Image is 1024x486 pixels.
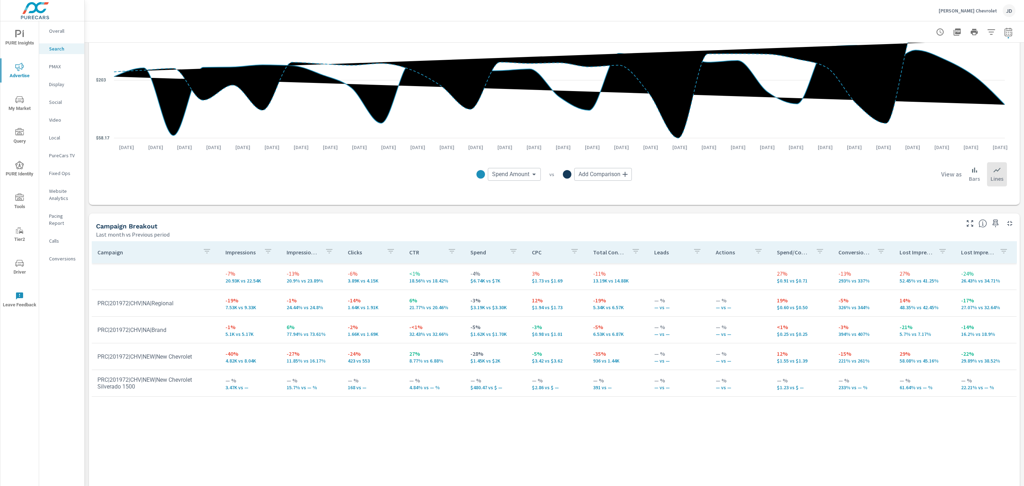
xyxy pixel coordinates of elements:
p: -15% [838,349,888,358]
p: 326% vs 344% [838,305,888,310]
div: Social [39,97,84,107]
p: 52.45% vs 41.25% [900,278,949,284]
p: Leads [654,249,687,256]
p: — % [593,376,643,385]
p: 5,104 vs 5,172 [225,331,275,337]
p: — % [900,376,949,385]
p: [DATE] [697,144,721,151]
p: $0.98 vs $1.01 [532,331,582,337]
p: -5% [838,296,888,305]
span: Advertise [2,63,37,80]
td: PRC|201972|CHV|NEW|New Chevrolet [92,348,220,366]
p: Actions [716,249,748,256]
p: — vs — [716,331,766,337]
p: — % [287,376,336,385]
p: Clicks [348,249,380,256]
p: $3.42 vs $3.62 [532,358,582,364]
p: 394% vs 407% [838,331,888,337]
p: Overall [49,27,79,35]
button: Make Fullscreen [964,218,976,229]
p: 6,526 vs 6,870 [593,331,643,337]
div: JD [1003,4,1015,17]
td: PRC|201972|CHV|NEW|New Chevrolet Silverado 1500 [92,371,220,396]
td: PRC|201972|CHV|NA|Brand [92,321,220,339]
p: — vs — [654,358,704,364]
p: 293% vs 337% [838,278,888,284]
p: Spend [470,249,503,256]
p: 168 vs — [348,385,398,390]
div: Video [39,115,84,125]
p: — vs — [654,385,704,390]
span: This is a summary of Search performance results by campaign. Each column can be sorted. [978,219,987,228]
p: — % [716,349,766,358]
p: — vs — [654,305,704,310]
p: CPC [532,249,565,256]
p: $1.23 vs $ — [777,385,827,390]
p: 27.07% vs 32.64% [961,305,1011,310]
p: — % [654,349,704,358]
p: 11.85% vs 16.17% [287,358,336,364]
p: [DATE] [900,144,925,151]
p: -2% [348,323,398,331]
p: 13,191 vs 14,880 [593,278,643,284]
span: Tools [2,194,37,211]
p: -28% [470,349,520,358]
p: -13% [287,269,336,278]
p: 19% [777,296,827,305]
div: Fixed Ops [39,168,84,179]
p: -22% [961,349,1011,358]
p: — % [470,376,520,385]
p: $1.55 vs $1.39 [777,358,827,364]
p: -5% [470,323,520,331]
p: 12% [532,296,582,305]
p: 27% [900,269,949,278]
text: $203 [96,78,106,83]
p: 3,472 vs — [225,385,275,390]
p: Lost Impression Share Budget [961,249,994,256]
span: Leave Feedback [2,292,37,309]
p: -11% [593,269,643,278]
p: [DATE] [318,144,343,151]
p: <1% [409,269,459,278]
p: Impression Share [287,249,319,256]
p: -1% [225,323,275,331]
div: Calls [39,236,84,246]
p: -40% [225,349,275,358]
p: -24% [961,269,1011,278]
p: Impressions [225,249,258,256]
p: — % [654,296,704,305]
p: Search [49,45,79,52]
p: 77.94% vs 73.61% [287,331,336,337]
p: $0.91 vs $0.71 [777,278,827,284]
p: 29% [900,349,949,358]
p: 14% [900,296,949,305]
p: CTR [409,249,442,256]
button: Print Report [967,25,981,39]
p: -19% [225,296,275,305]
p: 26.43% vs 34.71% [961,278,1011,284]
p: [DATE] [347,144,372,151]
p: [DATE] [260,144,284,151]
p: — % [225,376,275,385]
p: PureCars TV [49,152,79,159]
span: Tier2 [2,226,37,244]
p: 3,886 vs 4,150 [348,278,398,284]
div: nav menu [0,21,39,316]
p: 20,933 vs 22,535 [225,278,275,284]
p: [DATE] [959,144,983,151]
p: -3% [532,323,582,331]
p: -19% [593,296,643,305]
p: 391 vs — [593,385,643,390]
p: $2.86 vs $ — [532,385,582,390]
p: Lost Impression Share Rank [900,249,932,256]
text: $58.17 [96,136,110,141]
p: [DATE] [842,144,867,151]
p: Campaign [97,249,197,256]
div: Website Analytics [39,186,84,204]
p: — vs — [716,305,766,310]
p: 4.84% vs — % [409,385,459,390]
p: [DATE] [463,144,488,151]
p: 48.35% vs 42.45% [900,305,949,310]
p: Fixed Ops [49,170,79,177]
p: Conversions [49,255,79,262]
